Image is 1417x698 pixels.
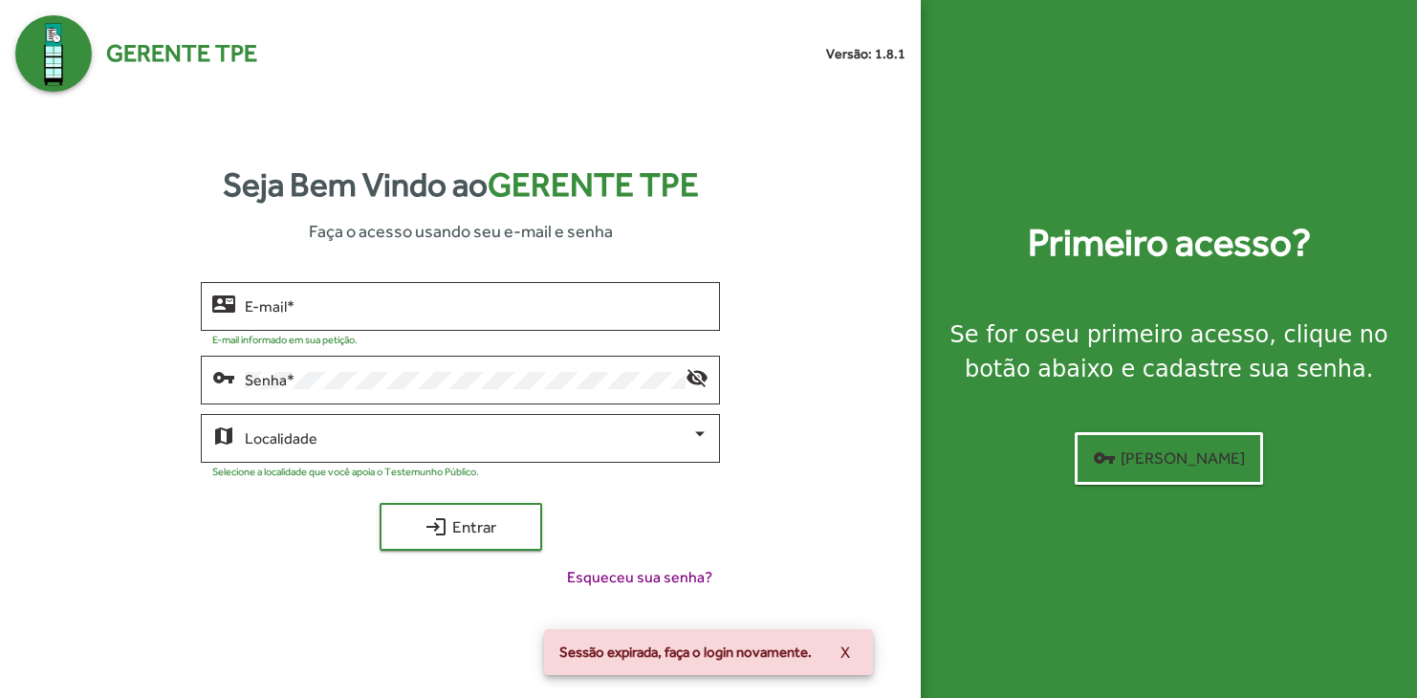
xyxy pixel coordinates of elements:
mat-icon: login [425,515,447,538]
span: X [840,635,850,669]
strong: Seja Bem Vindo ao [223,160,699,210]
mat-hint: E-mail informado em sua petição. [212,334,358,345]
mat-icon: vpn_key [1093,447,1116,469]
span: Sessão expirada, faça o login novamente. [559,643,812,662]
div: Se for o , clique no botão abaixo e cadastre sua senha. [944,317,1394,386]
span: [PERSON_NAME] [1093,441,1245,475]
span: Gerente TPE [488,165,699,204]
mat-icon: visibility_off [686,365,708,388]
small: Versão: 1.8.1 [826,44,905,64]
button: Entrar [380,503,542,551]
button: [PERSON_NAME] [1075,432,1263,485]
mat-hint: Selecione a localidade que você apoia o Testemunho Público. [212,466,479,477]
span: Gerente TPE [106,35,257,72]
img: Logo Gerente [15,15,92,92]
strong: Primeiro acesso? [1028,214,1311,272]
mat-icon: vpn_key [212,365,235,388]
mat-icon: map [212,424,235,447]
span: Esqueceu sua senha? [567,566,712,589]
mat-icon: contact_mail [212,292,235,315]
span: Faça o acesso usando seu e-mail e senha [309,218,613,244]
button: X [825,635,865,669]
strong: seu primeiro acesso [1039,321,1270,348]
span: Entrar [397,510,525,544]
